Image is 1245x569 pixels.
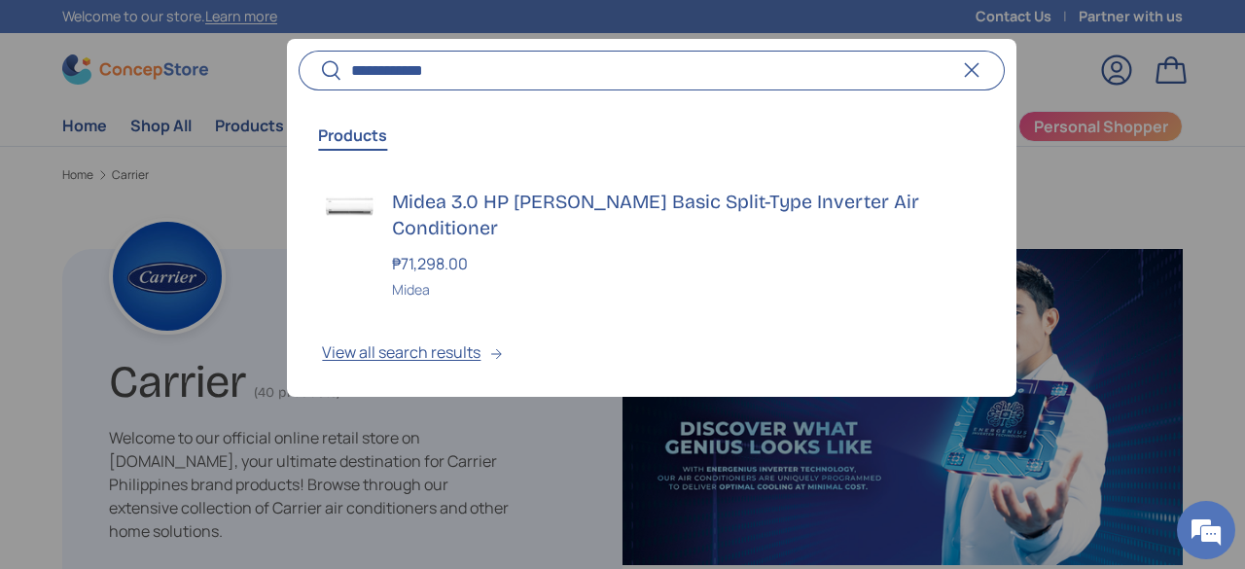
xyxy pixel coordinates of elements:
[392,253,473,274] strong: ₱71,298.00
[287,315,1015,397] button: View all search results
[287,173,1015,315] a: Midea 3.0 HP [PERSON_NAME] Basic Split-Type Inverter Air Conditioner ₱71,298.00 Midea
[392,279,980,300] div: Midea
[318,113,387,158] button: Products
[392,189,980,242] h3: Midea 3.0 HP [PERSON_NAME] Basic Split-Type Inverter Air Conditioner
